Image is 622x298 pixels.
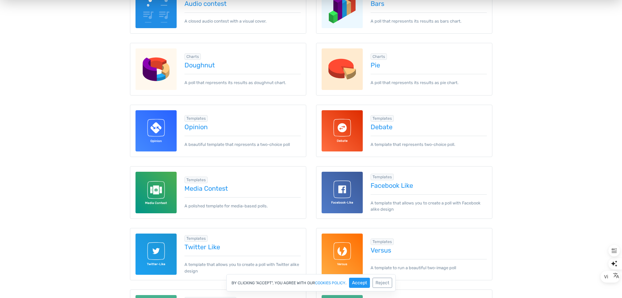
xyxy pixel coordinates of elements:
p: A closed audio contest with a visual cover. [184,12,301,24]
p: A beautiful template that represents a two-choice poll [184,136,301,148]
button: Accept [349,278,370,288]
p: A polished template for media-based polls. [184,197,301,209]
a: Media Contest [184,185,301,192]
a: Facebook Like [371,182,487,189]
img: charts-pie.png [322,48,363,90]
img: twitter-like-template-for-totalpoll.svg [136,234,177,275]
p: A poll that represents its results as pie chart. [371,74,487,86]
p: A template that represents two-choice poll. [371,136,487,148]
div: By clicking "Accept", you agree with our . [226,274,396,291]
a: Pie [371,61,487,69]
p: A template that allows you to create a poll with Facebook alike design [371,194,487,212]
img: facebook-like-template-for-totalpoll.svg [322,172,363,213]
span: Browse all in Templates [184,235,208,242]
p: A template to run a beautiful two-image poll [371,259,487,271]
span: Browse all in Templates [184,177,208,183]
img: debate-template-for-totalpoll.svg [322,110,363,152]
img: versus-template-for-totalpoll.svg [322,234,363,275]
a: Twitter Like [184,243,301,251]
p: A poll that represents its results as bars chart. [371,12,487,24]
span: Browse all in Templates [371,115,394,122]
span: Browse all in Charts [371,53,387,60]
a: Debate [371,123,487,131]
span: Browse all in Templates [371,174,394,180]
p: A template that allows you to create a poll with Twitter alike design [184,256,301,274]
span: Browse all in Templates [184,115,208,122]
img: opinion-template-for-totalpoll.svg [136,110,177,152]
button: Reject [373,278,392,288]
a: Opinion [184,123,301,131]
img: media-contest-template-for-totalpoll.svg [136,172,177,213]
span: Browse all in Templates [371,238,394,245]
img: charts-doughnut.png [136,48,177,90]
a: Versus [371,247,487,254]
p: A poll that represents its results as doughnut chart. [184,74,301,86]
a: cookies policy [315,281,345,285]
span: Browse all in Charts [184,53,201,60]
a: Doughnut [184,61,301,69]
